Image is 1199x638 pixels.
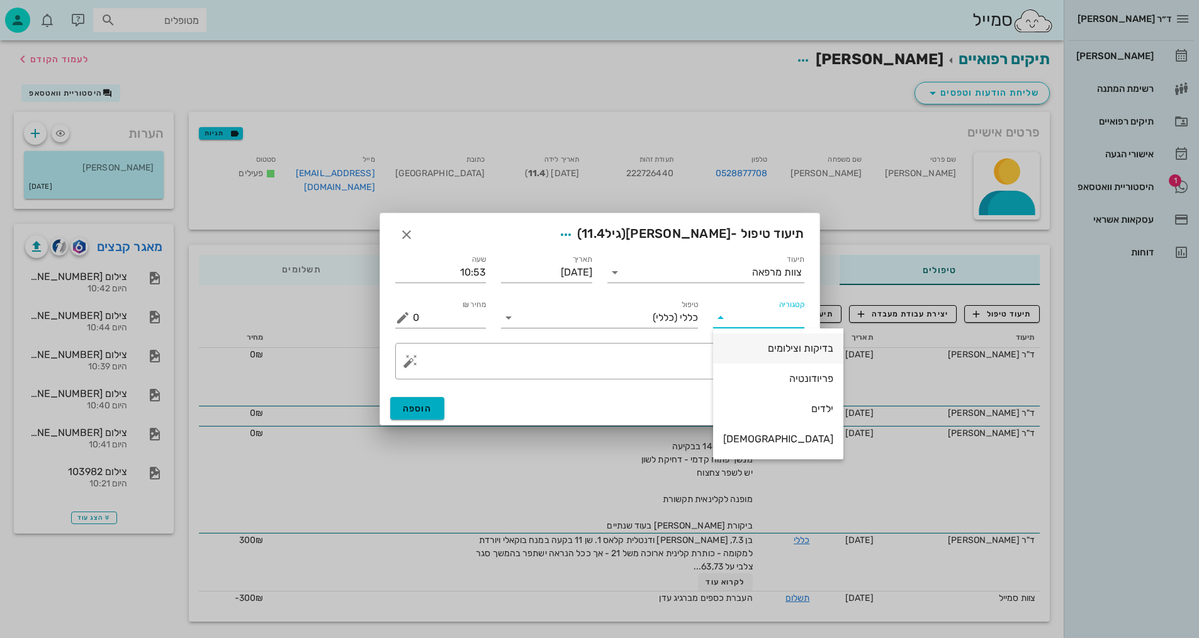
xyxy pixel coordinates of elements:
[607,262,804,283] div: תיעודצוות מרפאה
[626,226,731,241] span: [PERSON_NAME]
[390,397,445,420] button: הוספה
[723,342,833,354] div: בדיקות וצילומים
[463,300,487,310] label: מחיר ₪
[752,267,802,278] div: צוות מרפאה
[554,223,804,246] span: תיעוד טיפול -
[653,312,677,323] span: (כללי)
[723,372,833,384] div: פריודונטיה
[403,403,432,414] span: הוספה
[779,300,804,310] label: קטגוריה
[472,255,487,264] label: שעה
[682,300,698,310] label: טיפול
[723,403,833,415] div: ילדים
[572,255,592,264] label: תאריך
[723,433,833,445] div: [DEMOGRAPHIC_DATA]
[787,255,804,264] label: תיעוד
[680,312,698,323] span: כללי
[582,226,605,241] span: 11.4
[577,226,626,241] span: (גיל )
[395,310,410,325] button: מחיר ₪ appended action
